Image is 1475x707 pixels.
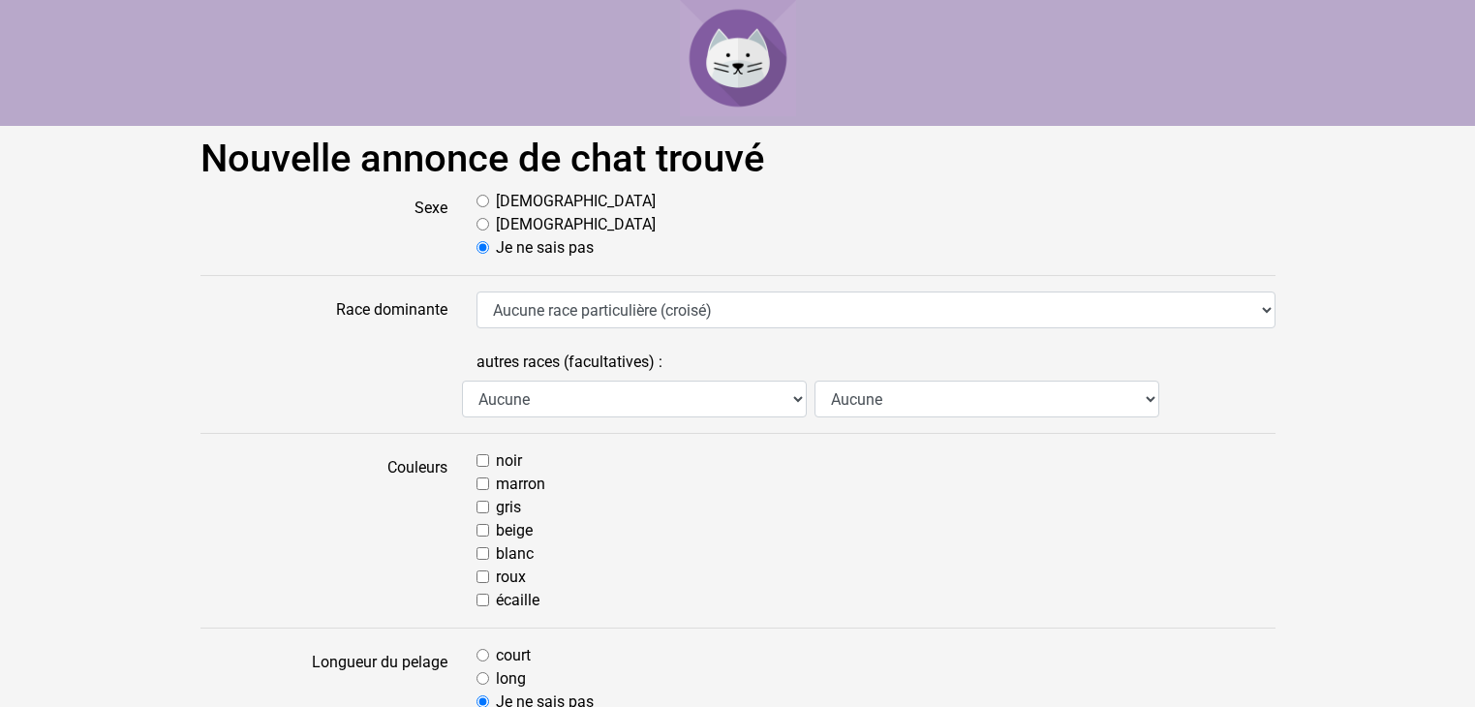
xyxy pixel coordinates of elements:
label: [DEMOGRAPHIC_DATA] [496,213,656,236]
label: long [496,667,526,691]
input: court [476,649,489,661]
label: court [496,644,531,667]
input: Je ne sais pas [476,241,489,254]
label: marron [496,473,545,496]
label: écaille [496,589,539,612]
label: roux [496,566,526,589]
label: gris [496,496,521,519]
label: beige [496,519,533,542]
input: long [476,672,489,685]
label: Couleurs [186,449,462,612]
label: autres races (facultatives) : [476,344,662,381]
label: [DEMOGRAPHIC_DATA] [496,190,656,213]
label: blanc [496,542,534,566]
h1: Nouvelle annonce de chat trouvé [200,136,1275,182]
label: Je ne sais pas [496,236,594,260]
label: noir [496,449,522,473]
label: Sexe [186,190,462,260]
input: [DEMOGRAPHIC_DATA] [476,218,489,231]
label: Race dominante [186,292,462,328]
input: [DEMOGRAPHIC_DATA] [476,195,489,207]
